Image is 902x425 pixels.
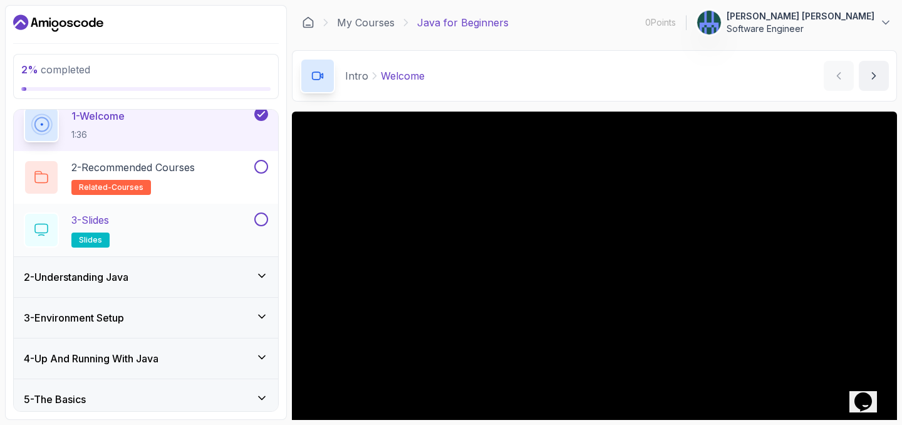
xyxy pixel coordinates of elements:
button: 3-Slidesslides [24,212,268,248]
a: My Courses [337,15,395,30]
p: [PERSON_NAME] [PERSON_NAME] [727,10,874,23]
p: 1 - Welcome [71,108,125,123]
button: next content [859,61,889,91]
p: Java for Beginners [417,15,509,30]
iframe: chat widget [849,375,889,412]
p: 2 - Recommended Courses [71,160,195,175]
button: 2-Understanding Java [14,257,278,297]
button: 5-The Basics [14,379,278,419]
span: related-courses [79,182,143,192]
button: user profile image[PERSON_NAME] [PERSON_NAME]Software Engineer [697,10,892,35]
p: 3 - Slides [71,212,109,228]
a: Dashboard [13,13,103,33]
button: 3-Environment Setup [14,298,278,338]
span: slides [79,235,102,245]
p: 1:36 [71,129,125,141]
img: user profile image [697,11,721,34]
a: Dashboard [302,16,314,29]
p: Welcome [381,68,425,83]
span: completed [21,63,90,76]
h3: 3 - Environment Setup [24,310,124,325]
p: 0 Points [645,16,676,29]
button: 4-Up And Running With Java [14,338,278,379]
span: 2 % [21,63,38,76]
button: previous content [824,61,854,91]
p: Intro [345,68,368,83]
h3: 2 - Understanding Java [24,270,128,285]
button: 1-Welcome1:36 [24,107,268,142]
h3: 4 - Up And Running With Java [24,351,158,366]
p: Software Engineer [727,23,874,35]
button: 2-Recommended Coursesrelated-courses [24,160,268,195]
h3: 5 - The Basics [24,392,86,407]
